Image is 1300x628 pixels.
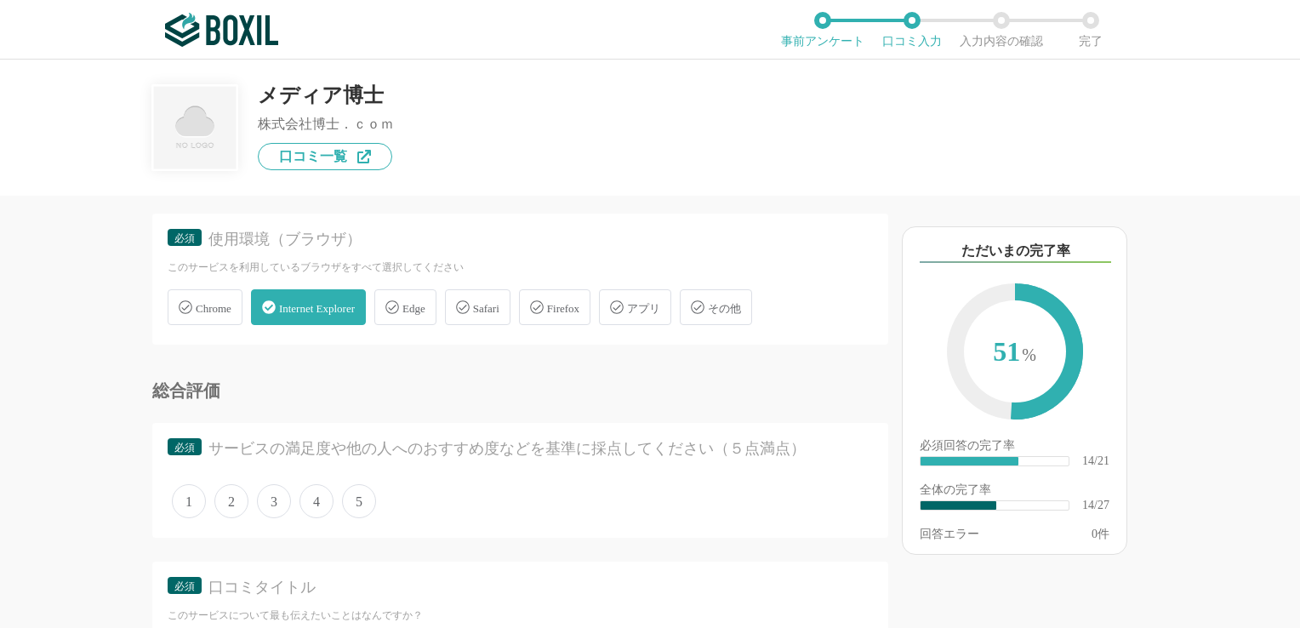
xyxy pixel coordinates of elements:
[1022,345,1036,364] span: %
[168,260,873,275] div: このサービスを利用しているブラウザをすべて選択してください
[921,501,996,510] div: ​
[920,528,979,540] div: 回答エラー
[208,577,843,598] div: 口コミタイトル
[402,302,425,315] span: Edge
[299,484,334,518] span: 4
[258,143,392,170] a: 口コミ一覧
[279,150,347,163] span: 口コミ一覧
[708,302,741,315] span: その他
[214,484,248,518] span: 2
[172,484,206,518] span: 1
[258,85,394,106] div: メディア博士
[258,117,394,131] div: 株式会社博士．ｃｏｍ
[920,440,1109,455] div: 必須回答の完了率
[1092,528,1098,540] span: 0
[964,300,1066,406] span: 51
[627,302,660,315] span: アプリ
[165,13,278,47] img: ボクシルSaaS_ロゴ
[1046,12,1135,48] li: 完了
[174,580,195,592] span: 必須
[174,232,195,244] span: 必須
[279,302,355,315] span: Internet Explorer
[174,442,195,454] span: 必須
[208,438,843,460] div: サービスの満足度や他の人へのおすすめ度などを基準に採点してください（５点満点）
[196,302,231,315] span: Chrome
[956,12,1046,48] li: 入力内容の確認
[1082,500,1109,511] div: 14/27
[920,241,1111,263] div: ただいまの完了率
[473,302,499,315] span: Safari
[342,484,376,518] span: 5
[168,608,873,623] div: このサービスについて最も伝えたいことはなんですか？
[921,457,1018,465] div: ​
[920,484,1109,500] div: 全体の完了率
[152,382,888,399] div: 総合評価
[778,12,867,48] li: 事前アンケート
[547,302,579,315] span: Firefox
[208,229,843,250] div: 使用環境（ブラウザ）
[867,12,956,48] li: 口コミ入力
[257,484,291,518] span: 3
[1082,455,1109,467] div: 14/21
[1092,528,1109,540] div: 件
